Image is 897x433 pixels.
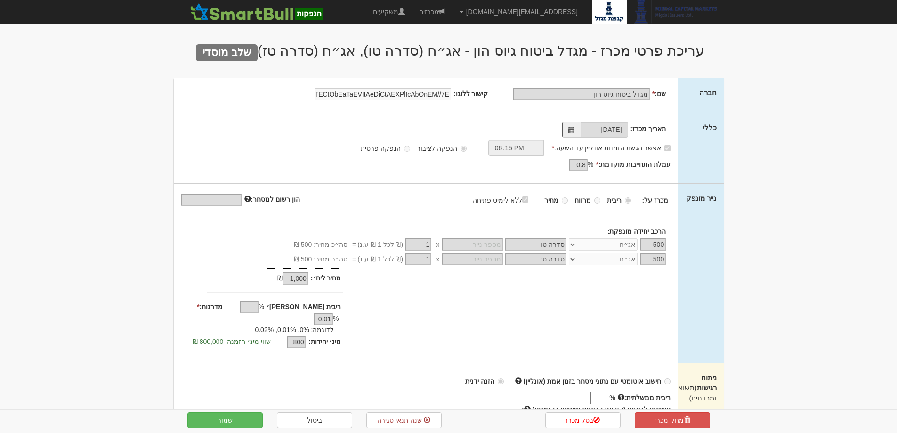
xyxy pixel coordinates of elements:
[522,405,671,414] label: :
[442,238,503,251] input: מספר נייר
[436,240,439,249] span: x
[333,314,339,323] span: %
[356,254,403,264] span: (₪ לכל 1 ₪ ע.נ)
[197,302,223,311] label: מדרגות:
[267,302,341,311] label: ריבית [PERSON_NAME]׳
[436,254,439,264] span: x
[642,196,669,204] strong: מכרז על:
[640,238,666,251] input: כמות
[505,253,566,265] input: שם הסדרה *
[671,384,717,401] span: (תשואות ומרווחים)
[524,377,662,385] strong: חישוב אוטומטי עם נתוני מסחר בזמן אמת (אונליין)
[594,197,600,204] input: מרווח
[465,377,494,385] strong: הזנה ידנית
[607,196,622,204] strong: ריבית
[377,417,422,424] span: שנה תנאי סגירה
[533,406,671,413] span: תשואות לריביות (הזן את הריביות שיופיעו בהזמנות)
[630,124,666,133] label: תאריך מכרז:
[277,412,352,428] a: ביטול
[180,43,717,58] h2: עריכת פרטי מכרז - מגדל ביטוח גיוס הון - אג״ח (סדרה טו), אג״ח (סדרה טז)
[294,240,347,249] span: סה״כ מחיר: 500 ₪
[461,146,467,152] input: הנפקה לציבור
[544,196,558,204] strong: מחיר
[685,373,716,403] label: ניתוח רגישות
[187,412,263,428] button: שמור
[405,253,431,265] input: מחיר *
[356,240,403,249] span: (₪ לכל 1 ₪ ע.נ)
[361,144,410,153] label: הנפקה פרטית
[352,240,356,249] span: =
[607,228,666,235] strong: הרכב יחידה מונפקת:
[596,160,671,169] label: עמלת התחייבות מוקדמת:
[244,195,300,204] label: הון רשום למסחר:
[442,253,503,265] input: מספר נייר
[635,412,710,428] a: מחק מכרז
[545,412,621,428] a: בטל מכרז
[664,145,671,151] input: אפשר הגשת הזמנות אונליין עד השעה:*
[699,88,717,98] label: חברה
[311,273,341,283] label: מחיר ליח׳:
[625,197,631,204] input: ריבית
[255,326,334,334] span: לדוגמה: 0%, 0.01%, 0.02%
[366,412,442,428] a: שנה תנאי סגירה
[417,144,467,153] label: הנפקה לציבור
[453,89,488,98] label: קישור ללוגו:
[405,238,431,251] input: מחיר *
[498,378,504,384] input: הזנה ידנית
[352,254,356,264] span: =
[609,393,615,402] span: %
[193,338,271,345] span: שווי מינ׳ הזמנה: 800,000 ₪
[588,160,593,169] span: %
[562,197,568,204] input: מחיר
[703,123,717,132] label: כללי
[294,254,347,264] span: סה״כ מחיר: 500 ₪
[187,2,326,21] img: SmartBull Logo
[238,273,311,285] div: ₪
[308,337,341,346] label: מינ׳ יחידות:
[551,143,671,153] label: אפשר הגשת הזמנות אונליין עד השעה:
[574,196,591,204] strong: מרווח
[505,238,566,251] input: שם הסדרה *
[618,393,671,402] label: ריבית ממשלתית:
[686,193,716,203] label: נייר מונפק
[664,378,671,384] input: חישוב אוטומטי עם נתוני מסחר בזמן אמת (אונליין)
[640,253,666,265] input: כמות
[196,44,257,61] span: שלב מוסדי
[652,89,666,98] label: שם:
[473,195,538,205] label: ללא לימיט פתיחה
[404,146,410,152] input: הנפקה פרטית
[522,196,528,203] input: ללא לימיט פתיחה
[259,302,264,311] span: %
